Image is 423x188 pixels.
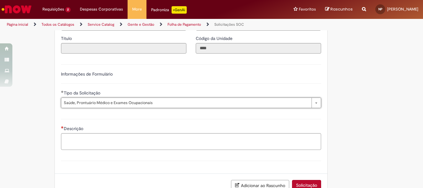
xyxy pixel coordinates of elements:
[64,98,308,108] span: Saúde, Prontuário Médico e Exames Ocupacionais
[80,6,123,12] span: Despesas Corporativas
[42,6,64,12] span: Requisições
[387,7,418,12] span: [PERSON_NAME]
[61,43,186,54] input: Título
[5,19,277,30] ul: Trilhas de página
[196,36,234,41] span: Somente leitura - Código da Unidade
[196,43,321,54] input: Código da Unidade
[64,126,85,131] span: Descrição
[7,22,28,27] a: Página inicial
[378,7,382,11] span: NP
[65,7,71,12] span: 2
[325,7,353,12] a: Rascunhos
[128,22,154,27] a: Gente e Gestão
[41,22,74,27] a: Todos os Catálogos
[299,6,316,12] span: Favoritos
[88,22,114,27] a: Service Catalog
[61,35,73,42] label: Somente leitura - Título
[330,6,353,12] span: Rascunhos
[61,90,64,93] span: Obrigatório Preenchido
[132,6,142,12] span: More
[1,3,33,15] img: ServiceNow
[64,90,102,96] span: Tipo da Solicitação
[214,22,244,27] a: Solicitações SOC
[168,22,201,27] a: Folha de Pagamento
[61,126,64,129] span: Necessários
[151,6,187,14] div: Padroniza
[61,71,113,77] label: Informações de Formulário
[172,6,187,14] p: +GenAi
[61,133,321,150] textarea: Descrição
[61,36,73,41] span: Somente leitura - Título
[196,35,234,42] label: Somente leitura - Código da Unidade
